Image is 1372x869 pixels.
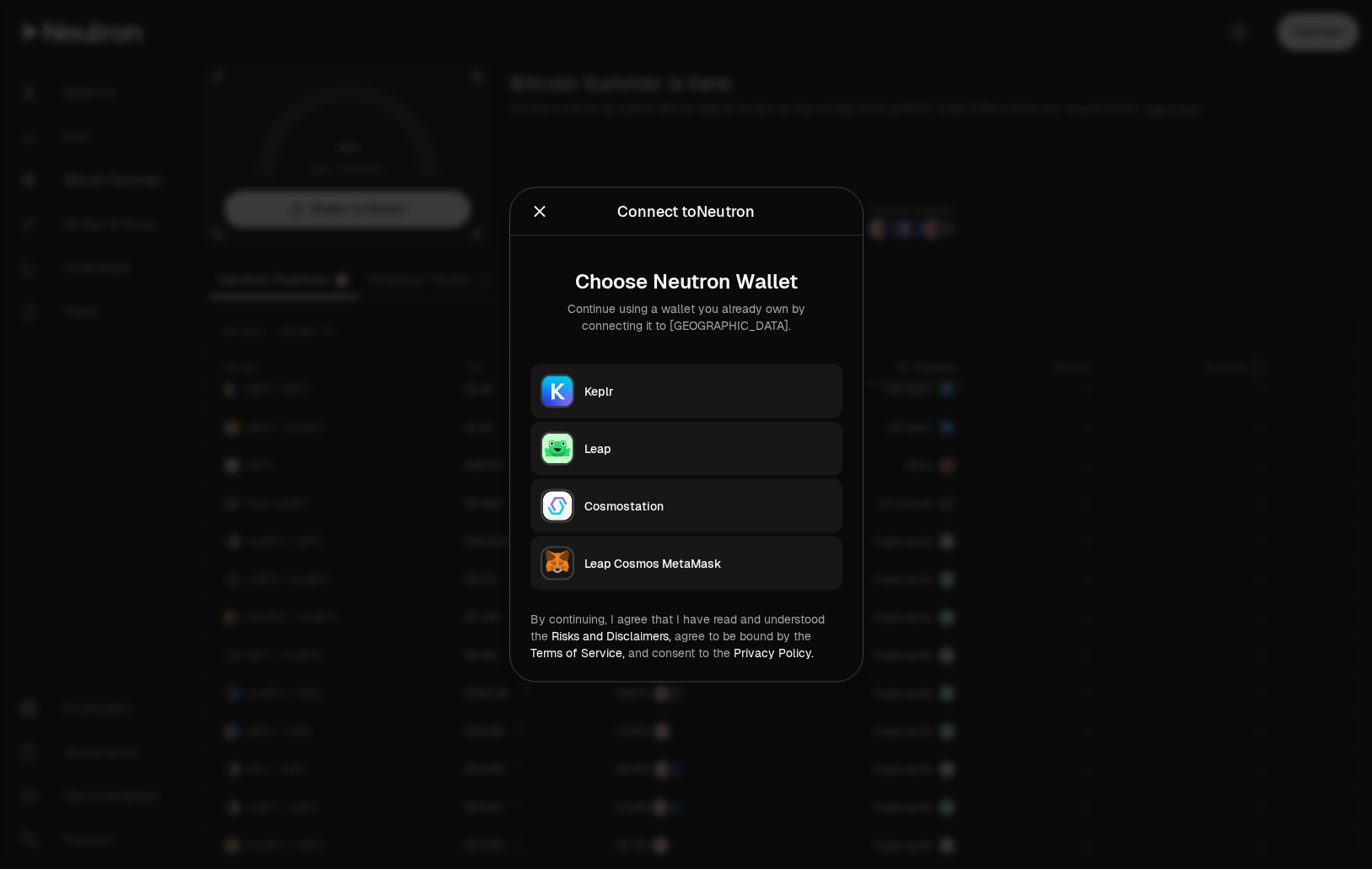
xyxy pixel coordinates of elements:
button: LeapLeap [530,422,842,476]
div: Leap Cosmos MetaMask [584,555,832,572]
img: Leap [542,434,573,464]
button: KeplrKeplr [530,364,842,418]
div: Leap [584,440,832,457]
div: Choose Neutron Wallet [544,270,829,294]
a: Risks and Disclaimers, [551,629,671,644]
button: Close [530,200,549,224]
img: Keplr [542,376,573,407]
button: Leap Cosmos MetaMaskLeap Cosmos MetaMask [530,537,842,591]
div: Continue using a wallet you already own by connecting it to [GEOGRAPHIC_DATA]. [544,300,829,334]
div: Keplr [584,383,832,400]
div: Cosmostation [584,498,832,515]
a: Terms of Service, [530,645,625,661]
button: CosmostationCosmostation [530,479,842,533]
div: By continuing, I agree that I have read and understood the agree to be bound by the and consent t... [530,611,842,661]
a: Privacy Policy. [734,645,814,661]
img: Cosmostation [542,491,573,521]
div: Connect to Neutron [617,200,755,224]
img: Leap Cosmos MetaMask [542,548,573,579]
